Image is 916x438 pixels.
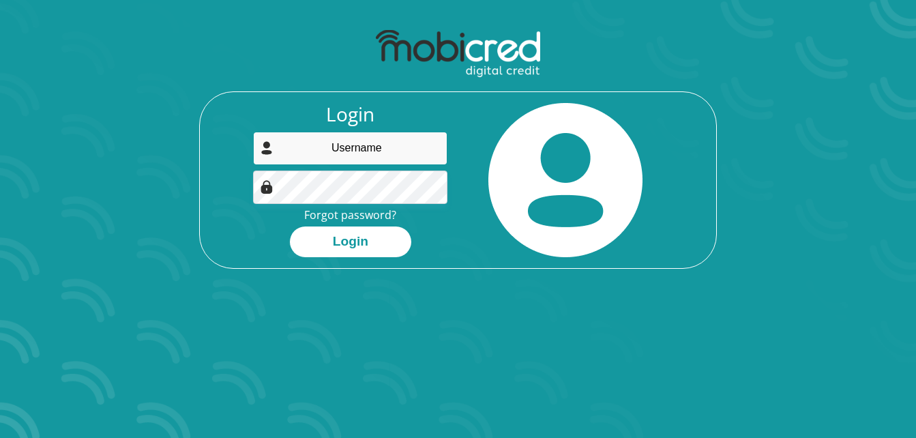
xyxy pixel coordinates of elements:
img: Image [260,180,274,194]
img: user-icon image [260,141,274,155]
a: Forgot password? [304,207,396,222]
input: Username [253,132,447,165]
img: mobicred logo [376,30,540,78]
h3: Login [253,103,447,126]
button: Login [290,227,411,257]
